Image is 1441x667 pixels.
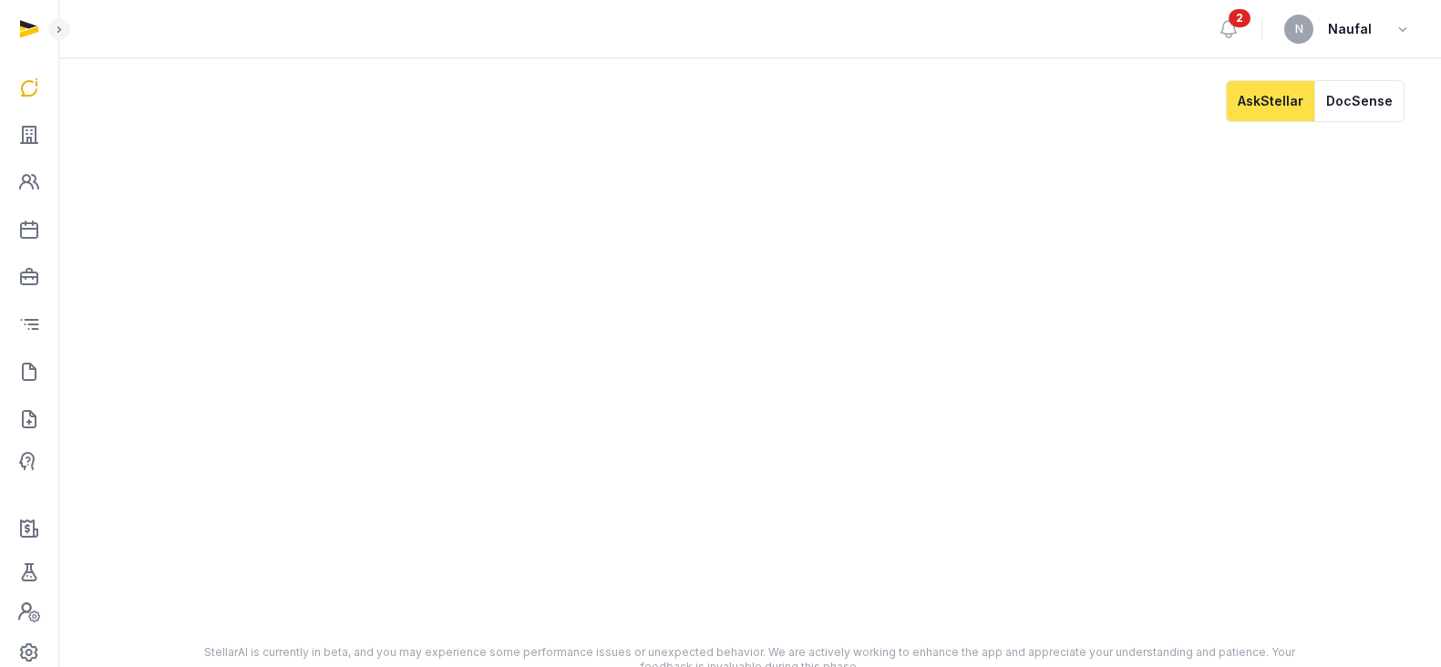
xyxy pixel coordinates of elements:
[1284,15,1313,44] button: N
[1295,24,1303,35] span: N
[1328,18,1372,40] span: Naufal
[1229,9,1251,27] span: 2
[1314,80,1405,122] button: DocSense
[1226,80,1314,122] button: AskStellar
